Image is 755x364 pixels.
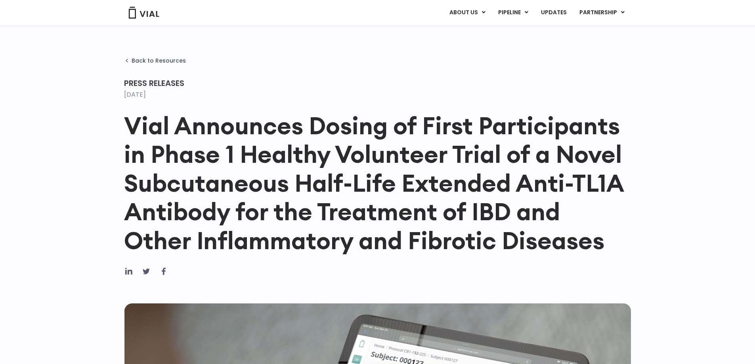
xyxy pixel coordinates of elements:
[573,6,631,19] a: PARTNERSHIPMenu Toggle
[535,6,573,19] a: UPDATES
[141,267,151,276] div: Share on twitter
[124,57,186,64] a: Back to Resources
[132,57,186,64] span: Back to Resources
[159,267,168,276] div: Share on facebook
[124,111,631,255] h1: Vial Announces Dosing of First Participants in Phase 1 Healthy Volunteer Trial of a Novel Subcuta...
[492,6,534,19] a: PIPELINEMenu Toggle
[124,90,146,99] time: [DATE]
[124,267,134,276] div: Share on linkedin
[128,7,160,19] img: Vial Logo
[443,6,491,19] a: ABOUT USMenu Toggle
[124,78,184,89] span: Press Releases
